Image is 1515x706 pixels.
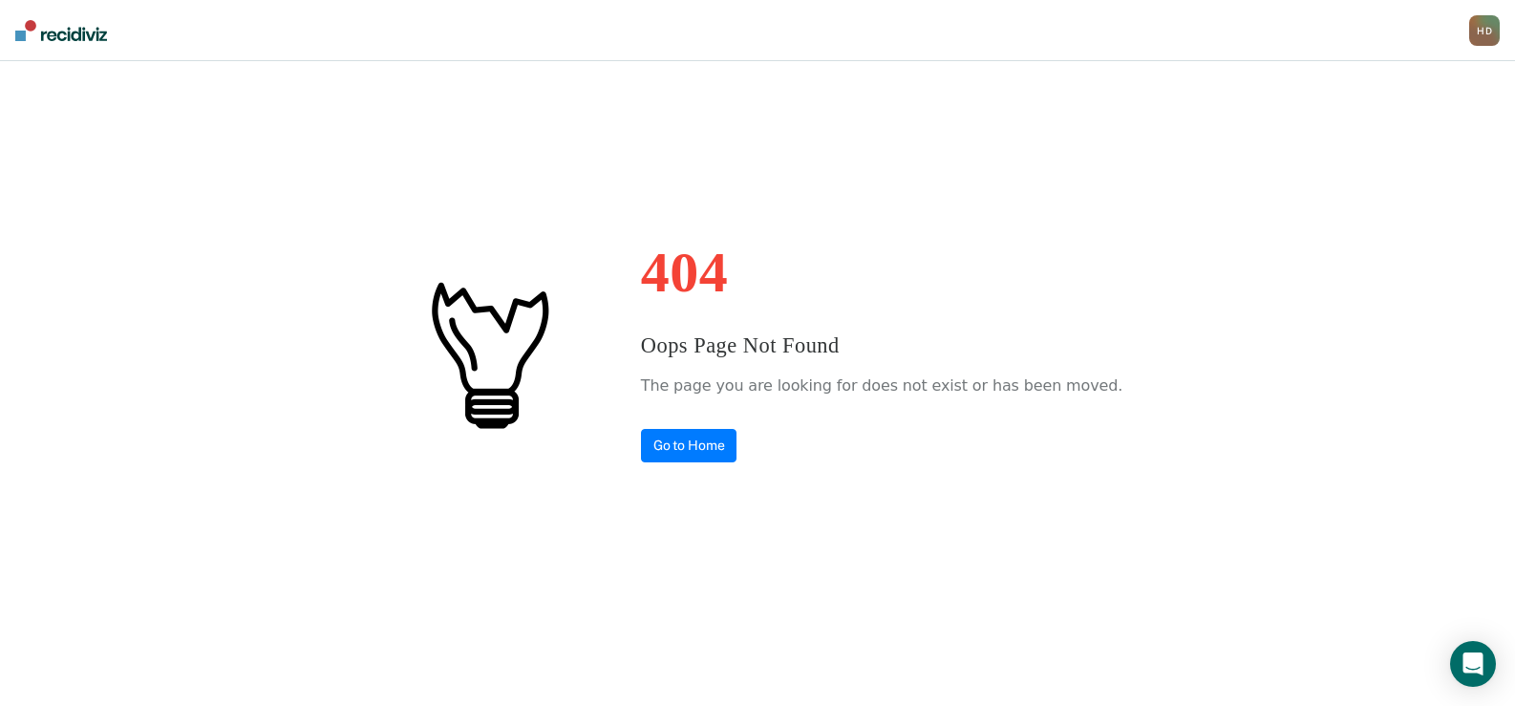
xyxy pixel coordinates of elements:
h3: Oops Page Not Found [641,330,1122,362]
button: HD [1469,15,1500,46]
h1: 404 [641,244,1122,301]
img: # [393,258,584,449]
a: Go to Home [641,429,737,462]
img: Recidiviz [15,20,107,41]
div: Open Intercom Messenger [1450,641,1496,687]
p: The page you are looking for does not exist or has been moved. [641,372,1122,400]
div: H D [1469,15,1500,46]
